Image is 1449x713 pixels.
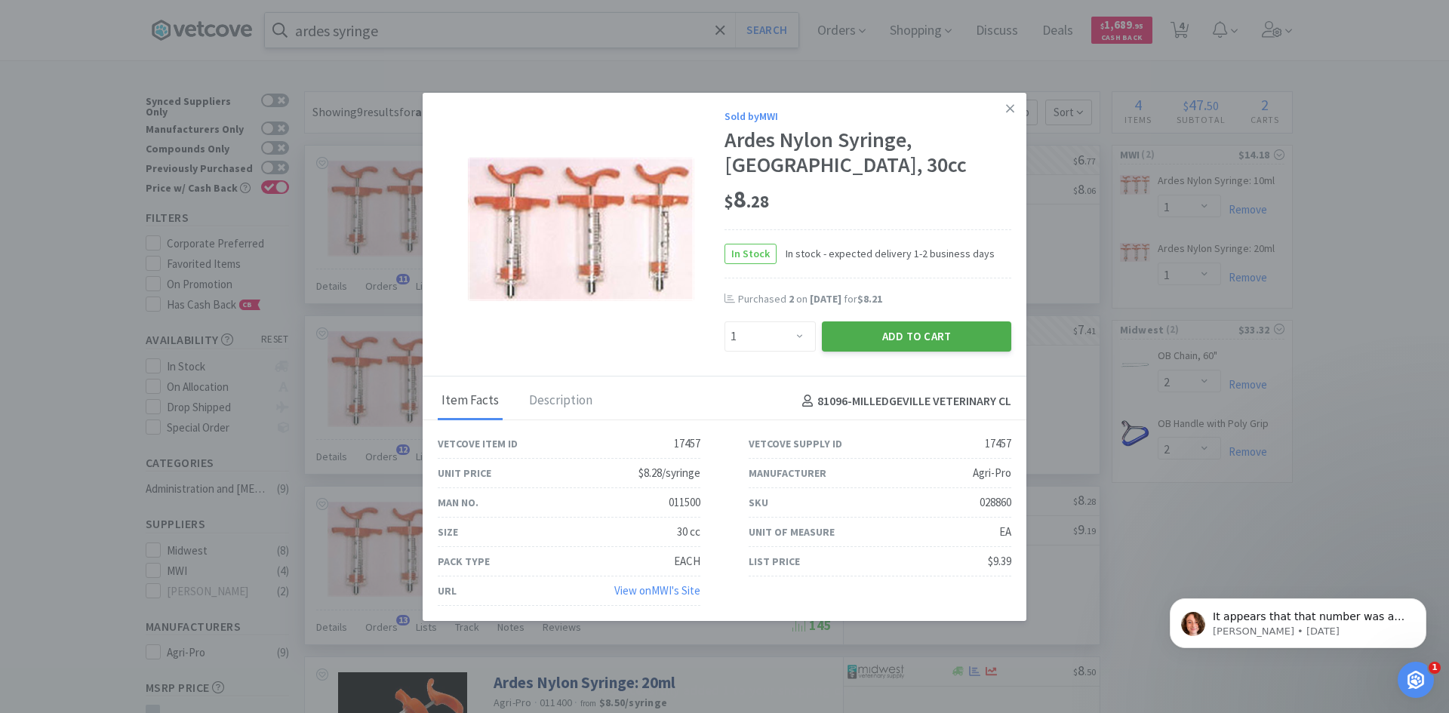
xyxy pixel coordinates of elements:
[725,244,776,263] span: In Stock
[438,383,503,420] div: Item Facts
[438,435,518,452] div: Vetcove Item ID
[614,583,700,598] a: View onMWI's Site
[749,465,826,481] div: Manufacturer
[468,158,694,301] img: f88610bcacd14fc9baa8afe30eab7f2e_17457.png
[1147,567,1449,672] iframe: Intercom notifications message
[749,524,835,540] div: Unit of Measure
[638,464,700,482] div: $8.28/syringe
[749,553,800,570] div: List Price
[746,191,769,212] span: . 28
[980,493,1011,512] div: 028860
[777,245,995,262] span: In stock - expected delivery 1-2 business days
[438,465,491,481] div: Unit Price
[724,108,1011,124] div: Sold by MWI
[988,552,1011,570] div: $9.39
[438,582,457,599] div: URL
[810,292,841,306] span: [DATE]
[796,392,1011,411] h4: 81096 - MILLEDGEVILLE VETERINARY CL
[1429,662,1441,674] span: 1
[822,321,1011,352] button: Add to Cart
[749,494,768,511] div: SKU
[438,524,458,540] div: Size
[789,292,794,306] span: 2
[669,493,700,512] div: 011500
[1398,662,1434,698] iframe: Intercom live chat
[724,191,734,212] span: $
[724,128,1011,178] div: Ardes Nylon Syringe, [GEOGRAPHIC_DATA], 30cc
[738,292,1011,307] div: Purchased on for
[674,552,700,570] div: EACH
[749,435,842,452] div: Vetcove Supply ID
[677,523,700,541] div: 30 cc
[973,464,1011,482] div: Agri-Pro
[674,435,700,453] div: 17457
[999,523,1011,541] div: EA
[438,553,490,570] div: Pack Type
[985,435,1011,453] div: 17457
[438,494,478,511] div: Man No.
[724,184,769,214] span: 8
[525,383,596,420] div: Description
[857,292,882,306] span: $8.21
